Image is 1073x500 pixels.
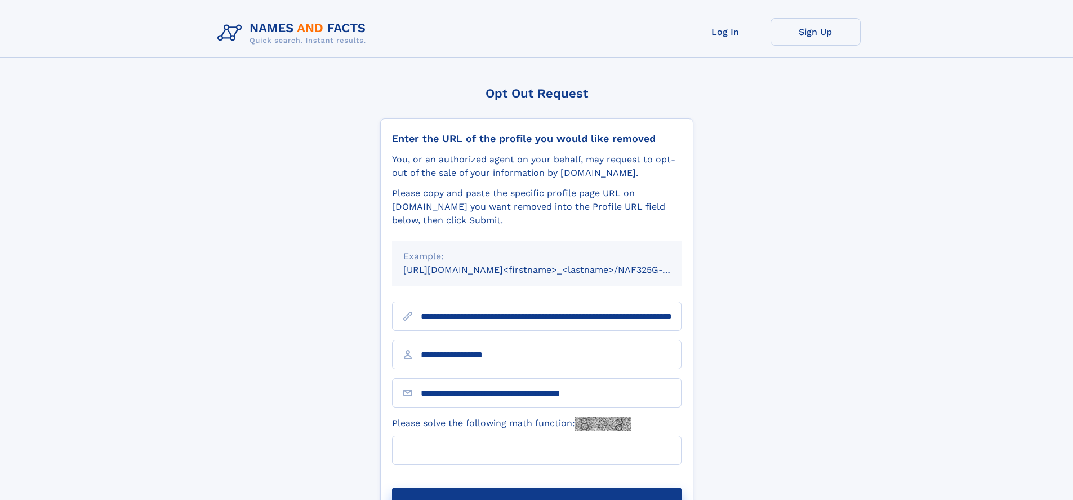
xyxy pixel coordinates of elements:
[680,18,771,46] a: Log In
[392,132,682,145] div: Enter the URL of the profile you would like removed
[213,18,375,48] img: Logo Names and Facts
[403,264,703,275] small: [URL][DOMAIN_NAME]<firstname>_<lastname>/NAF325G-xxxxxxxx
[392,187,682,227] div: Please copy and paste the specific profile page URL on [DOMAIN_NAME] you want removed into the Pr...
[403,250,670,263] div: Example:
[392,417,631,431] label: Please solve the following math function:
[380,86,693,100] div: Opt Out Request
[392,153,682,180] div: You, or an authorized agent on your behalf, may request to opt-out of the sale of your informatio...
[771,18,861,46] a: Sign Up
